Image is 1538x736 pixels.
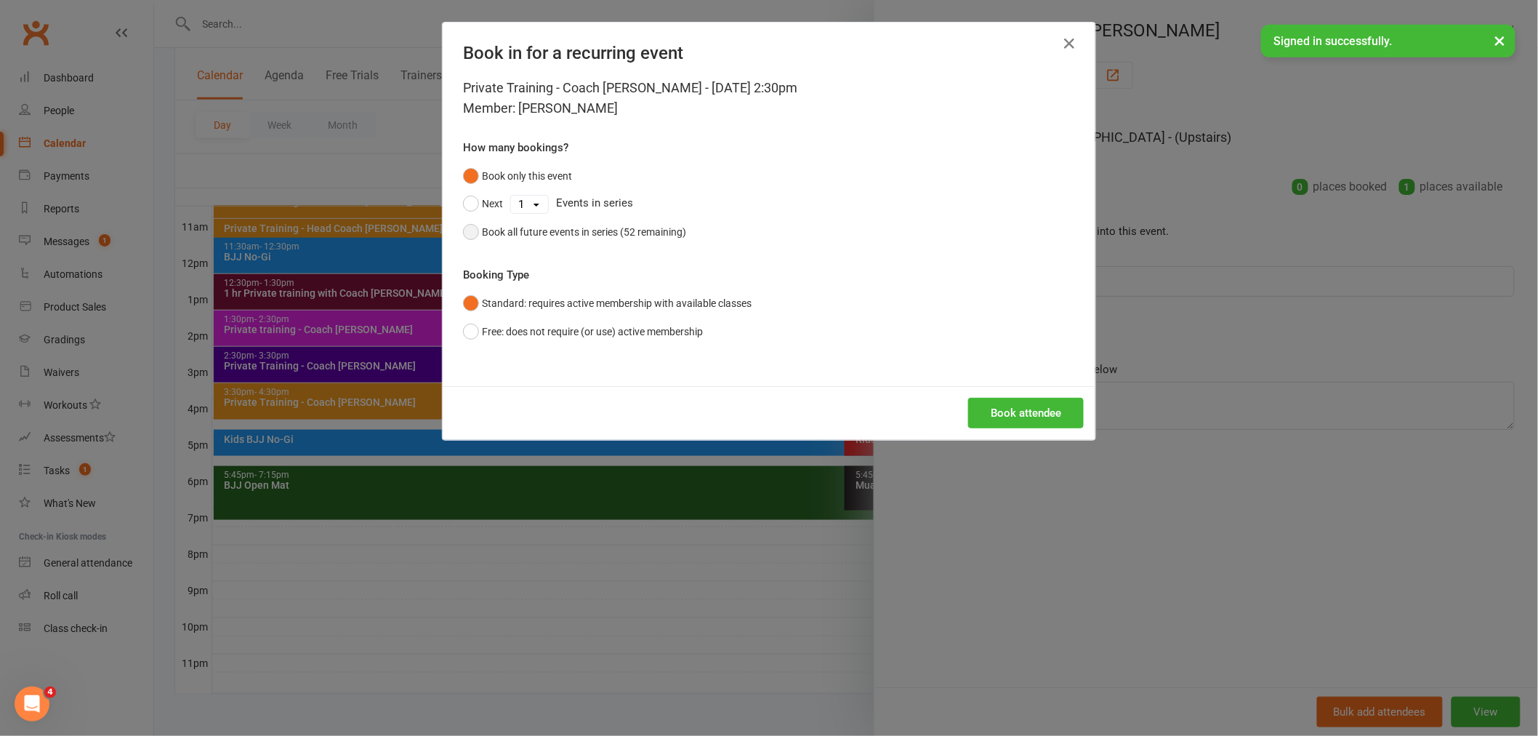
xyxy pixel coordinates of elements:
button: Free: does not require (or use) active membership [463,318,703,345]
button: Next [463,190,503,217]
button: Standard: requires active membership with available classes [463,289,752,317]
button: Book only this event [463,162,572,190]
div: Book all future events in series (52 remaining) [482,224,686,240]
label: Booking Type [463,266,529,284]
iframe: Intercom live chat [15,687,49,721]
label: How many bookings? [463,139,568,156]
span: 4 [44,687,56,698]
div: Private Training - Coach [PERSON_NAME] - [DATE] 2:30pm Member: [PERSON_NAME] [463,78,1075,119]
button: Book all future events in series (52 remaining) [463,218,686,246]
h4: Book in for a recurring event [463,43,1075,63]
button: Book attendee [968,398,1084,428]
div: Events in series [463,190,1075,217]
button: Close [1058,32,1081,55]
